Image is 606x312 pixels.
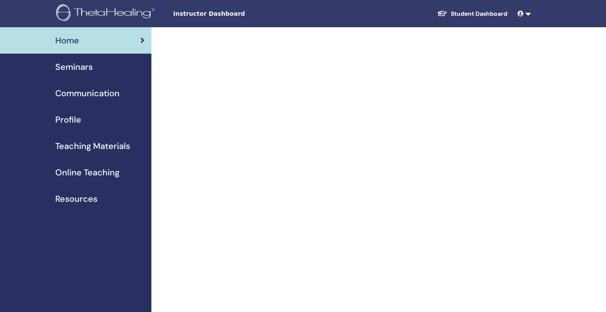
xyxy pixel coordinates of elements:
[430,6,514,22] a: Student Dashboard
[173,9,301,18] span: Instructor Dashboard
[55,192,97,205] span: Resources
[55,34,79,47] span: Home
[55,166,119,179] span: Online Teaching
[55,113,81,126] span: Profile
[437,10,447,17] img: graduation-cap-white.svg
[55,140,130,152] span: Teaching Materials
[55,87,119,100] span: Communication
[56,4,158,23] img: logo.png
[55,60,93,73] span: Seminars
